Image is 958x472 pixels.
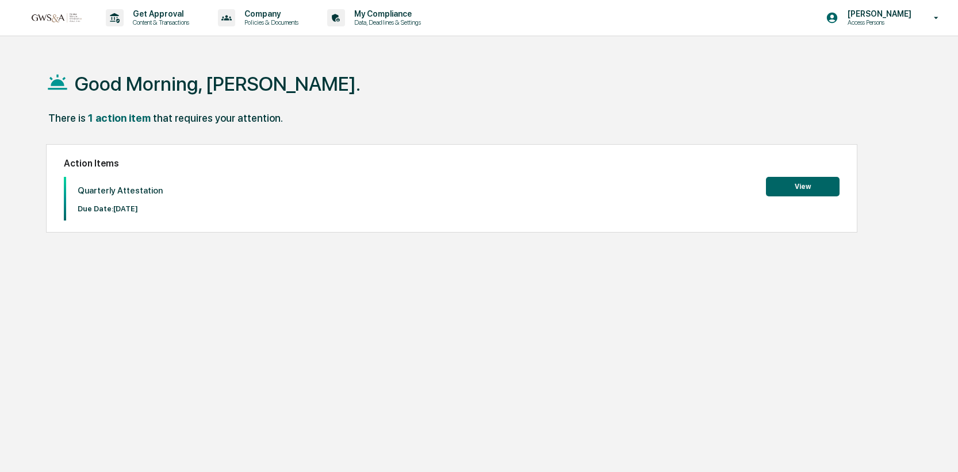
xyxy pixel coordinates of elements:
p: Data, Deadlines & Settings [345,18,427,26]
p: Due Date: [DATE] [78,204,163,213]
img: logo [28,12,83,23]
div: There is [48,112,86,124]
p: Content & Transactions [124,18,195,26]
p: Company [235,9,304,18]
div: that requires your attention. [153,112,283,124]
div: 1 action item [88,112,151,124]
p: Policies & Documents [235,18,304,26]
h1: Good Morning, [PERSON_NAME]. [75,72,361,95]
a: View [766,180,840,191]
h2: Action Items [64,158,840,169]
p: Get Approval [124,9,195,18]
p: My Compliance [345,9,427,18]
p: [PERSON_NAME] [838,9,917,18]
button: View [766,177,840,196]
p: Quarterly Attestation [78,185,163,196]
p: Access Persons [838,18,917,26]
